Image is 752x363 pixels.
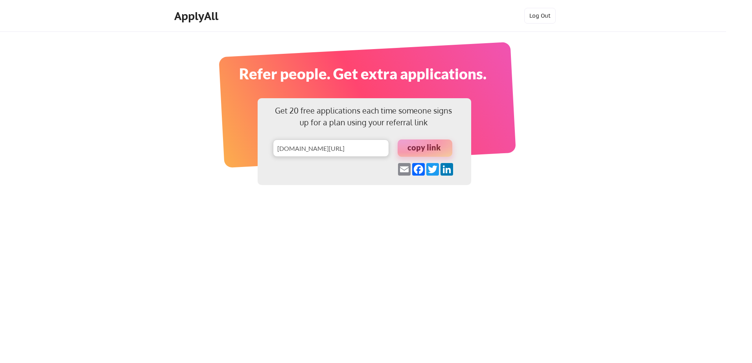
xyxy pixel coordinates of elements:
div: Refer people. Get extra applications. [103,62,622,85]
div: Get 20 free applications each time someone signs up for a plan using your referral link [273,104,454,128]
button: Log Out [524,8,556,24]
a: Facebook [411,163,426,176]
a: LinkedIn [440,163,454,176]
a: Email [397,163,411,176]
div: ApplyAll [174,9,221,23]
a: Twitter [426,163,440,176]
